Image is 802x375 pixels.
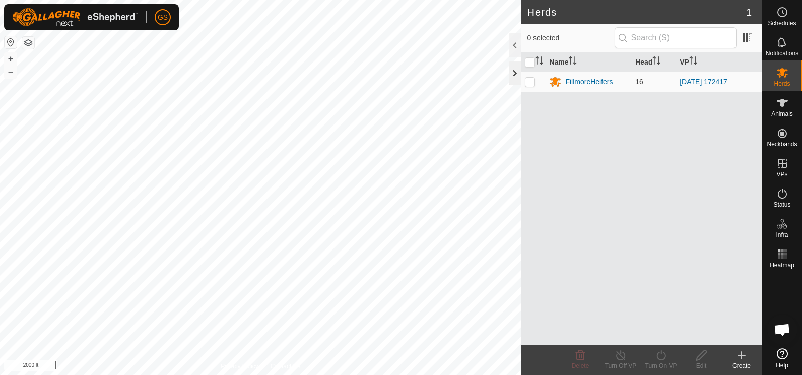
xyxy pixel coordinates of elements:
div: Turn On VP [641,361,681,370]
span: Help [776,362,788,368]
button: Map Layers [22,37,34,49]
p-sorticon: Activate to sort [569,58,577,66]
div: Turn Off VP [600,361,641,370]
span: Animals [771,111,793,117]
input: Search (S) [615,27,737,48]
button: – [5,66,17,78]
span: 16 [635,78,643,86]
span: VPs [776,171,787,177]
div: Open chat [767,315,797,345]
a: Help [762,344,802,372]
span: Infra [776,232,788,238]
a: [DATE] 172417 [680,78,727,86]
p-sorticon: Activate to sort [652,58,660,66]
span: Notifications [766,50,798,56]
div: Edit [681,361,721,370]
button: + [5,53,17,65]
span: Delete [572,362,589,369]
span: Schedules [768,20,796,26]
a: Privacy Policy [221,362,258,371]
a: Contact Us [271,362,300,371]
span: Neckbands [767,141,797,147]
span: Status [773,202,790,208]
div: FillmoreHeifers [565,77,613,87]
p-sorticon: Activate to sort [689,58,697,66]
th: VP [676,52,762,72]
img: Gallagher Logo [12,8,138,26]
span: 0 selected [527,33,614,43]
span: Heatmap [770,262,794,268]
span: GS [158,12,168,23]
h2: Herds [527,6,746,18]
th: Name [545,52,631,72]
span: 1 [746,5,752,20]
p-sorticon: Activate to sort [535,58,543,66]
div: Create [721,361,762,370]
th: Head [631,52,676,72]
button: Reset Map [5,36,17,48]
span: Herds [774,81,790,87]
